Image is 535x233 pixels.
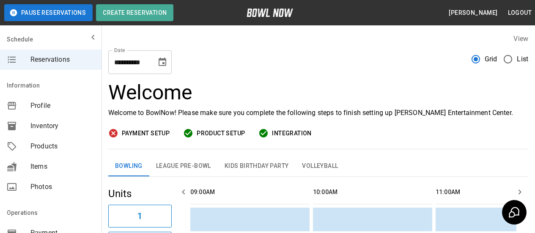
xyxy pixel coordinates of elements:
[247,8,293,17] img: logo
[108,156,149,176] button: Bowling
[30,121,95,131] span: Inventory
[218,156,296,176] button: Kids Birthday Party
[513,35,528,43] label: View
[517,54,528,64] span: List
[505,5,535,21] button: Logout
[313,180,432,204] th: 10:00AM
[485,54,497,64] span: Grid
[149,156,218,176] button: League Pre-Bowl
[96,4,173,21] button: Create Reservation
[4,4,93,21] button: Pause Reservations
[108,108,528,118] p: Welcome to BowlNow! Please make sure you complete the following steps to finish setting up [PERSO...
[108,81,528,104] h3: Welcome
[190,180,310,204] th: 09:00AM
[30,55,95,65] span: Reservations
[445,5,501,21] button: [PERSON_NAME]
[295,156,345,176] button: Volleyball
[154,54,171,71] button: Choose date, selected date is Nov 16, 2025
[30,141,95,151] span: Products
[30,101,95,111] span: Profile
[197,128,245,139] span: Product Setup
[30,182,95,192] span: Photos
[30,162,95,172] span: Items
[108,187,172,200] h5: Units
[122,128,170,139] span: Payment Setup
[272,128,311,139] span: Integration
[108,205,172,228] button: 1
[137,209,142,223] h6: 1
[108,156,528,176] div: inventory tabs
